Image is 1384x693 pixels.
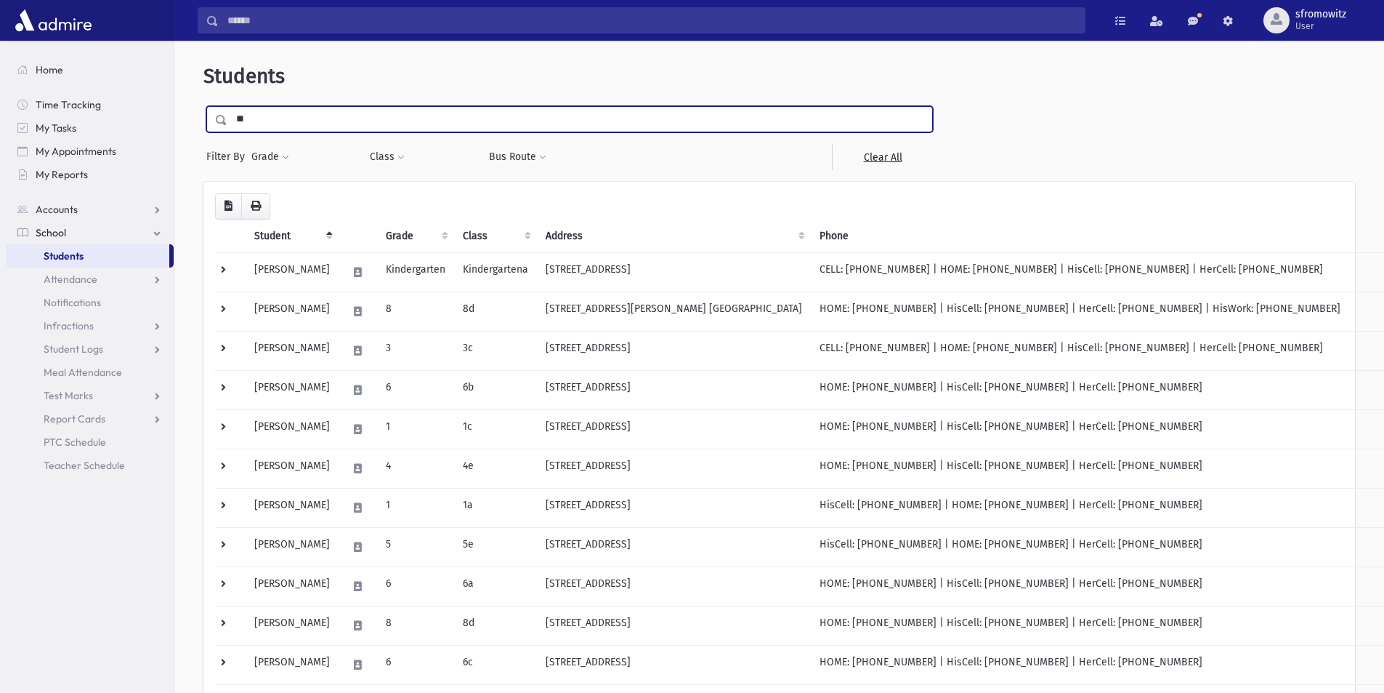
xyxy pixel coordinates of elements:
[6,314,174,337] a: Infractions
[377,566,454,606] td: 6
[12,6,95,35] img: AdmirePro
[241,193,270,220] button: Print
[6,163,174,186] a: My Reports
[6,430,174,454] a: PTC Schedule
[537,220,811,253] th: Address: activate to sort column ascending
[537,292,811,331] td: [STREET_ADDRESS][PERSON_NAME] [GEOGRAPHIC_DATA]
[6,244,169,268] a: Students
[377,220,454,253] th: Grade: activate to sort column ascending
[454,566,537,606] td: 6a
[369,144,405,170] button: Class
[6,198,174,221] a: Accounts
[246,220,339,253] th: Student: activate to sort column descending
[377,527,454,566] td: 5
[6,140,174,163] a: My Appointments
[377,449,454,488] td: 4
[246,409,339,449] td: [PERSON_NAME]
[377,292,454,331] td: 8
[6,454,174,477] a: Teacher Schedule
[6,268,174,291] a: Attendance
[246,449,339,488] td: [PERSON_NAME]
[6,291,174,314] a: Notifications
[832,144,933,170] a: Clear All
[251,144,290,170] button: Grade
[6,221,174,244] a: School
[246,488,339,527] td: [PERSON_NAME]
[377,488,454,527] td: 1
[203,64,285,88] span: Students
[6,116,174,140] a: My Tasks
[377,606,454,645] td: 8
[6,337,174,361] a: Student Logs
[537,488,811,527] td: [STREET_ADDRESS]
[537,409,811,449] td: [STREET_ADDRESS]
[44,436,106,449] span: PTC Schedule
[6,384,174,407] a: Test Marks
[6,93,174,116] a: Time Tracking
[377,370,454,409] td: 6
[537,370,811,409] td: [STREET_ADDRESS]
[206,149,251,164] span: Filter By
[36,63,63,76] span: Home
[537,449,811,488] td: [STREET_ADDRESS]
[219,7,1085,33] input: Search
[454,220,537,253] th: Class: activate to sort column ascending
[44,296,101,309] span: Notifications
[215,193,242,220] button: CSV
[246,370,339,409] td: [PERSON_NAME]
[246,252,339,292] td: [PERSON_NAME]
[537,566,811,606] td: [STREET_ADDRESS]
[377,331,454,370] td: 3
[1295,20,1346,32] span: User
[377,645,454,684] td: 6
[246,606,339,645] td: [PERSON_NAME]
[454,645,537,684] td: 6c
[454,606,537,645] td: 8d
[537,252,811,292] td: [STREET_ADDRESS]
[246,292,339,331] td: [PERSON_NAME]
[44,249,84,263] span: Students
[454,409,537,449] td: 1c
[6,407,174,430] a: Report Cards
[36,203,78,216] span: Accounts
[454,527,537,566] td: 5e
[36,226,66,239] span: School
[454,331,537,370] td: 3c
[246,566,339,606] td: [PERSON_NAME]
[488,144,547,170] button: Bus Route
[36,145,116,158] span: My Appointments
[537,331,811,370] td: [STREET_ADDRESS]
[44,273,97,286] span: Attendance
[246,331,339,370] td: [PERSON_NAME]
[454,292,537,331] td: 8d
[454,449,537,488] td: 4e
[6,58,174,81] a: Home
[1295,9,1346,20] span: sfromowitz
[44,319,94,332] span: Infractions
[246,527,339,566] td: [PERSON_NAME]
[44,366,122,379] span: Meal Attendance
[377,409,454,449] td: 1
[537,645,811,684] td: [STREET_ADDRESS]
[537,527,811,566] td: [STREET_ADDRESS]
[44,459,125,472] span: Teacher Schedule
[44,343,103,356] span: Student Logs
[36,98,101,111] span: Time Tracking
[44,389,93,402] span: Test Marks
[454,370,537,409] td: 6b
[36,168,88,181] span: My Reports
[36,121,76,135] span: My Tasks
[537,606,811,645] td: [STREET_ADDRESS]
[6,361,174,384] a: Meal Attendance
[454,488,537,527] td: 1a
[454,252,537,292] td: Kindergartena
[377,252,454,292] td: Kindergarten
[44,412,105,425] span: Report Cards
[246,645,339,684] td: [PERSON_NAME]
